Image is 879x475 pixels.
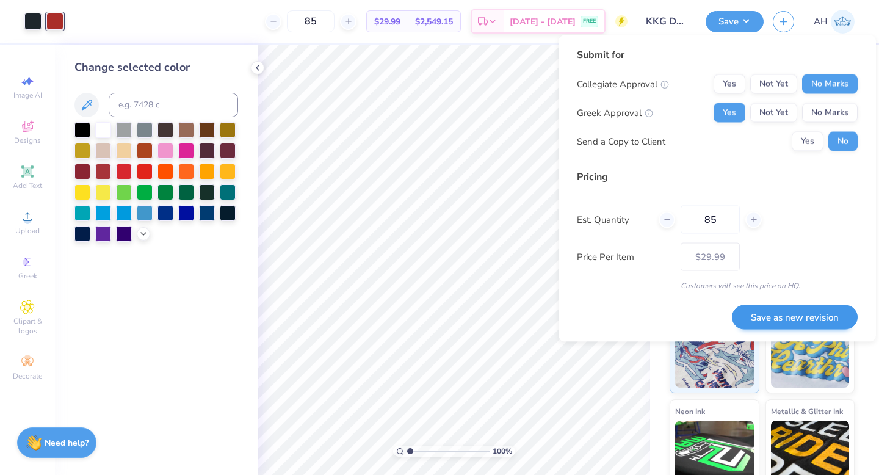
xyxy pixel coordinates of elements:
[771,405,843,418] span: Metallic & Glitter Ink
[374,15,400,28] span: $29.99
[14,136,41,145] span: Designs
[732,305,858,330] button: Save as new revision
[577,280,858,291] div: Customers will see this price on HQ.
[714,74,745,94] button: Yes
[109,93,238,117] input: e.g. 7428 c
[802,74,858,94] button: No Marks
[510,15,576,28] span: [DATE] - [DATE]
[13,181,42,190] span: Add Text
[6,316,49,336] span: Clipart & logos
[577,48,858,62] div: Submit for
[15,226,40,236] span: Upload
[13,371,42,381] span: Decorate
[706,11,764,32] button: Save
[750,103,797,123] button: Not Yet
[675,405,705,418] span: Neon Ink
[415,15,453,28] span: $2,549.15
[74,59,238,76] div: Change selected color
[13,90,42,100] span: Image AI
[828,132,858,151] button: No
[637,9,696,34] input: Untitled Design
[814,15,828,29] span: AH
[577,212,649,227] label: Est. Quantity
[577,134,665,148] div: Send a Copy to Client
[577,106,653,120] div: Greek Approval
[792,132,823,151] button: Yes
[771,327,850,388] img: Puff Ink
[681,206,740,234] input: – –
[577,77,669,91] div: Collegiate Approval
[675,327,754,388] img: Standard
[287,10,335,32] input: – –
[45,437,89,449] strong: Need help?
[814,10,855,34] a: AH
[750,74,797,94] button: Not Yet
[583,17,596,26] span: FREE
[714,103,745,123] button: Yes
[18,271,37,281] span: Greek
[493,446,512,457] span: 100 %
[802,103,858,123] button: No Marks
[831,10,855,34] img: Abby Horton
[577,250,671,264] label: Price Per Item
[577,170,858,184] div: Pricing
